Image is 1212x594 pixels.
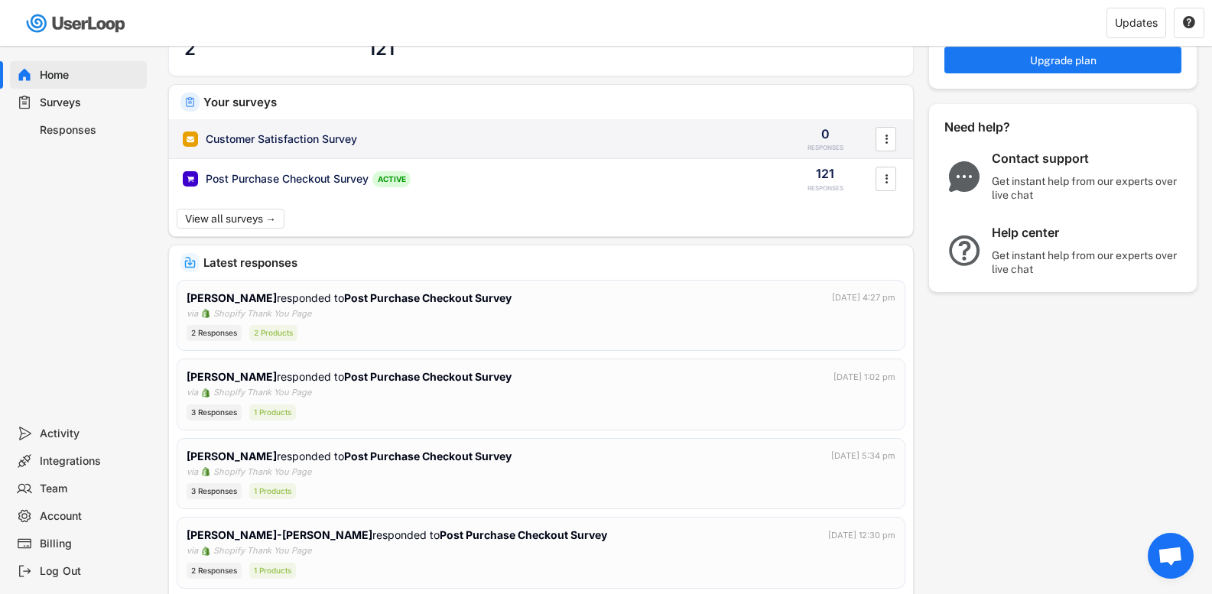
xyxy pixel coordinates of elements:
img: 1156660_ecommerce_logo_shopify_icon%20%281%29.png [201,388,210,398]
h3: 2 [184,37,196,60]
strong: [PERSON_NAME]-[PERSON_NAME] [187,528,372,541]
button:  [879,128,894,151]
div: Post Purchase Checkout Survey [206,171,369,187]
div: Latest responses [203,257,902,268]
strong: Post Purchase Checkout Survey [344,370,512,383]
div: Contact support [992,151,1183,167]
strong: [PERSON_NAME] [187,370,277,383]
div: 1 Products [249,563,296,579]
text:  [885,170,888,187]
div: Your surveys [203,96,902,108]
div: Surveys [40,96,141,110]
img: QuestionMarkInverseMajor.svg [944,235,984,266]
div: 3 Responses [187,404,242,420]
div: 0 [821,125,830,142]
div: Shopify Thank You Page [213,466,311,479]
div: Activity [40,427,141,441]
div: Integrations [40,454,141,469]
button:  [1182,16,1196,30]
div: Shopify Thank You Page [213,386,311,399]
text:  [885,131,888,147]
h3: 121 [368,37,395,60]
div: responded to [187,368,515,385]
button: Upgrade plan [944,47,1181,73]
img: userloop-logo-01.svg [23,8,131,39]
div: [DATE] 12:30 pm [828,529,895,542]
strong: Post Purchase Checkout Survey [440,528,607,541]
div: 121 [816,165,834,182]
div: Get instant help from our experts over live chat [992,174,1183,202]
strong: [PERSON_NAME] [187,291,277,304]
div: Get instant help from our experts over live chat [992,248,1183,276]
button:  [879,167,894,190]
div: Need help? [944,119,1051,135]
div: Updates [1115,18,1158,28]
div: [DATE] 5:34 pm [831,450,895,463]
div: 3 Responses [187,483,242,499]
div: 2 Products [249,325,297,341]
strong: Post Purchase Checkout Survey [344,291,512,304]
div: Account [40,509,141,524]
div: Shopify Thank You Page [213,544,311,557]
div: 2 Responses [187,325,242,341]
div: via [187,544,198,557]
div: [DATE] 1:02 pm [833,371,895,384]
div: Home [40,68,141,83]
strong: Post Purchase Checkout Survey [344,450,512,463]
strong: [PERSON_NAME] [187,450,277,463]
div: Help center [992,225,1183,241]
div: RESPONSES [807,184,843,193]
div: responded to [187,527,610,543]
img: 1156660_ecommerce_logo_shopify_icon%20%281%29.png [201,467,210,476]
div: [DATE] 4:27 pm [832,291,895,304]
div: Log Out [40,564,141,579]
img: 1156660_ecommerce_logo_shopify_icon%20%281%29.png [201,309,210,318]
div: Team [40,482,141,496]
div: via [187,307,198,320]
button: View all surveys → [177,209,284,229]
div: 2 Responses [187,563,242,579]
div: Open chat [1148,533,1194,579]
img: IncomingMajor.svg [184,257,196,268]
div: 1 Products [249,483,296,499]
div: 1 Products [249,404,296,420]
div: Shopify Thank You Page [213,307,311,320]
div: ACTIVE [372,171,411,187]
div: Responses [40,123,141,138]
div: RESPONSES [807,144,843,152]
div: Customer Satisfaction Survey [206,131,357,147]
div: Billing [40,537,141,551]
div: responded to [187,448,515,464]
div: responded to [187,290,515,306]
div: via [187,466,198,479]
div: via [187,386,198,399]
img: 1156660_ecommerce_logo_shopify_icon%20%281%29.png [201,547,210,556]
img: ChatMajor.svg [944,161,984,192]
text:  [1183,15,1195,29]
